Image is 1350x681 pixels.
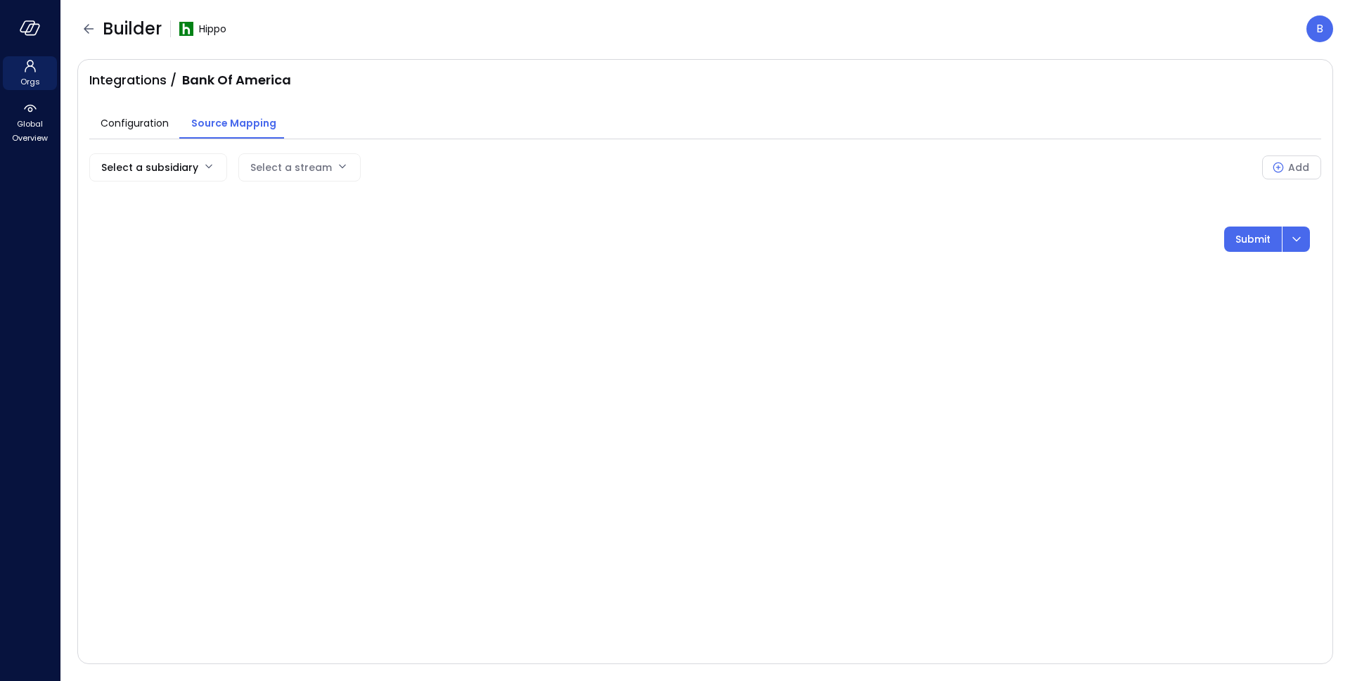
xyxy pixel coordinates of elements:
div: Select a stream [250,154,332,181]
span: Global Overview [8,117,51,145]
button: dropdown-icon-button [1282,227,1310,252]
div: Boaz [1306,15,1333,42]
div: Button group with a nested menu [1224,227,1310,252]
span: Configuration [101,115,169,131]
div: Global Overview [3,98,57,146]
span: Integrations / [89,71,176,89]
span: Orgs [20,75,40,89]
button: Submit [1224,227,1282,252]
div: Add new Stream [1262,153,1321,182]
p: Submit [1235,231,1271,247]
p: B [1316,20,1323,37]
span: Bank Of America [182,71,291,89]
img: ynjrjpaiymlkbkxtflmu [179,22,193,36]
span: Source Mapping [191,115,276,131]
span: Builder [103,18,162,40]
div: Orgs [3,56,57,90]
span: Hippo [199,21,226,37]
div: Select a subsidiary [101,154,198,181]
